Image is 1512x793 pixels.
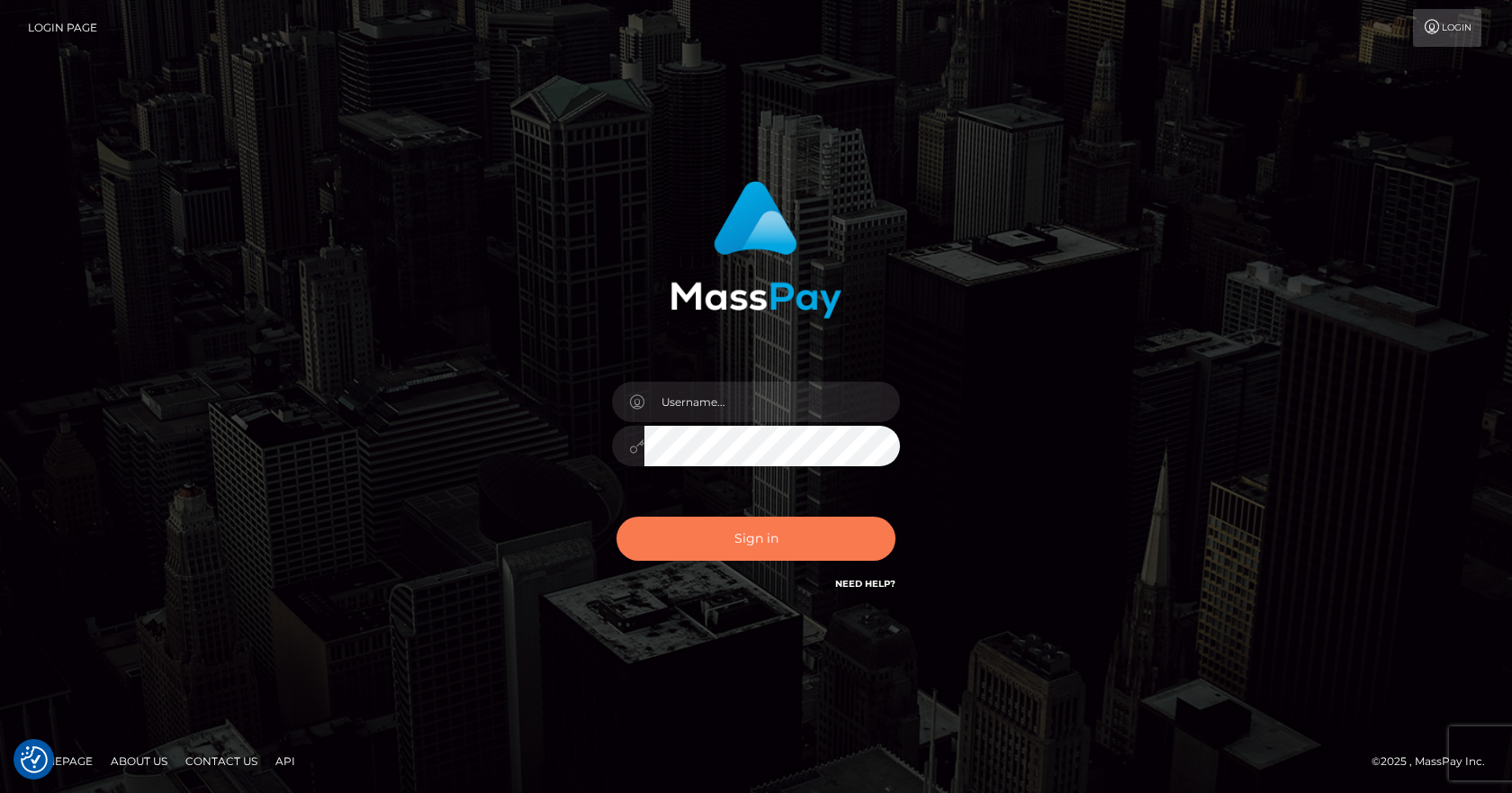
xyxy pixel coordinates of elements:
a: Need Help? [835,578,895,590]
a: Login Page [28,9,97,47]
a: Login [1413,9,1481,47]
img: Revisit consent button [21,746,48,773]
input: Username... [644,382,900,422]
a: About Us [103,747,175,775]
img: MassPay Login [670,181,841,319]
a: Homepage [20,747,100,775]
a: Contact Us [178,747,265,775]
div: © 2025 , MassPay Inc. [1372,752,1498,771]
button: Sign in [616,517,895,561]
a: API [268,747,302,775]
button: Consent Preferences [21,746,48,773]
